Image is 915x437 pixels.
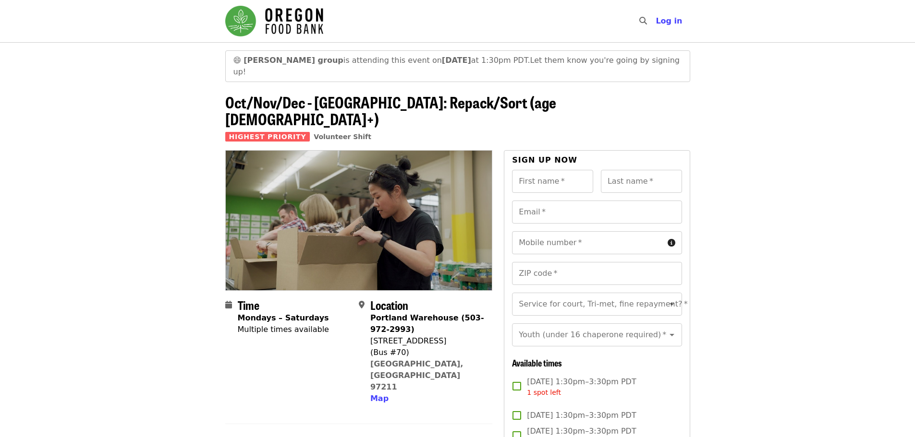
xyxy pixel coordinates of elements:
button: Map [370,393,389,404]
div: (Bus #70) [370,347,485,358]
span: Sign up now [512,155,577,165]
button: Log in [648,12,690,31]
input: Last name [601,170,682,193]
span: Oct/Nov/Dec - [GEOGRAPHIC_DATA]: Repack/Sort (age [DEMOGRAPHIC_DATA]+) [225,91,556,130]
div: Multiple times available [238,324,329,335]
span: grinning face emoji [233,56,242,65]
i: search icon [639,16,647,25]
i: circle-info icon [668,238,675,248]
a: [GEOGRAPHIC_DATA], [GEOGRAPHIC_DATA] 97211 [370,359,464,391]
span: [DATE] 1:30pm–3:30pm PDT [527,410,636,421]
input: Email [512,201,682,224]
i: calendar icon [225,300,232,309]
button: Open [665,297,679,311]
strong: Portland Warehouse (503-972-2993) [370,313,484,334]
strong: Mondays – Saturdays [238,313,329,322]
button: Open [665,328,679,342]
span: Available times [512,356,562,369]
input: First name [512,170,593,193]
input: Mobile number [512,231,663,254]
span: [DATE] 1:30pm–3:30pm PDT [527,376,636,398]
i: map-marker-alt icon [359,300,365,309]
span: Map [370,394,389,403]
img: Oregon Food Bank - Home [225,6,323,36]
span: Highest Priority [225,132,310,142]
img: Oct/Nov/Dec - Portland: Repack/Sort (age 8+) organized by Oregon Food Bank [226,151,492,290]
strong: [PERSON_NAME] group [244,56,343,65]
a: Volunteer Shift [314,133,371,141]
span: Log in [656,16,682,25]
input: Search [653,10,660,33]
input: ZIP code [512,262,682,285]
span: Location [370,296,408,313]
span: Time [238,296,259,313]
span: is attending this event on at 1:30pm PDT. [244,56,530,65]
div: [STREET_ADDRESS] [370,335,485,347]
strong: [DATE] [442,56,471,65]
span: 1 spot left [527,389,561,396]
